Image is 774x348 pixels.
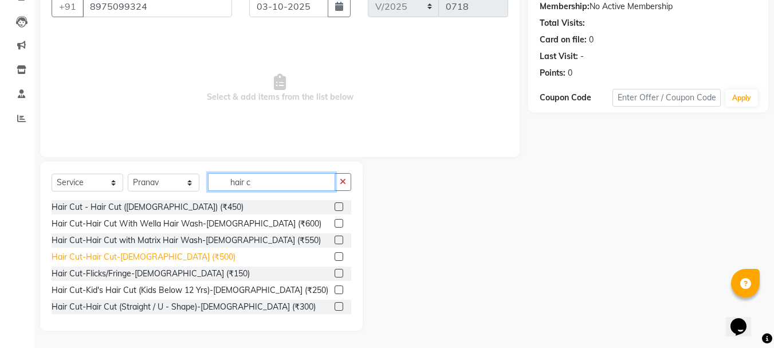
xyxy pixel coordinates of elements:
[52,31,508,146] span: Select & add items from the list below
[568,67,572,79] div: 0
[726,302,763,337] iframe: chat widget
[725,89,758,107] button: Apply
[52,201,243,213] div: Hair Cut - Hair Cut ([DEMOGRAPHIC_DATA]) (₹450)
[540,34,587,46] div: Card on file:
[540,1,757,13] div: No Active Membership
[589,34,594,46] div: 0
[612,89,721,107] input: Enter Offer / Coupon Code
[540,50,578,62] div: Last Visit:
[540,67,565,79] div: Points:
[540,1,590,13] div: Membership:
[52,234,321,247] div: Hair Cut-Hair Cut with Matrix Hair Wash-[DEMOGRAPHIC_DATA] (₹550)
[580,50,584,62] div: -
[52,218,321,230] div: Hair Cut-Hair Cut With Wella Hair Wash-[DEMOGRAPHIC_DATA] (₹600)
[540,92,612,104] div: Coupon Code
[540,17,585,29] div: Total Visits:
[52,268,250,280] div: Hair Cut-Flicks/Fringe-[DEMOGRAPHIC_DATA] (₹150)
[52,251,235,263] div: Hair Cut-Hair Cut-[DEMOGRAPHIC_DATA] (₹500)
[52,301,316,313] div: Hair Cut-Hair Cut (Straight / U - Shape)-[DEMOGRAPHIC_DATA] (₹300)
[52,284,328,296] div: Hair Cut-Kid's Hair Cut (Kids Below 12 Yrs)-[DEMOGRAPHIC_DATA] (₹250)
[208,173,335,191] input: Search or Scan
